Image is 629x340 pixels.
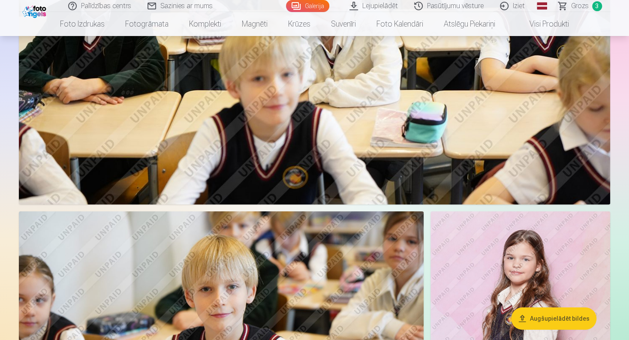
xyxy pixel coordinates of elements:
[366,12,433,36] a: Foto kalendāri
[278,12,321,36] a: Krūzes
[571,1,589,11] span: Grozs
[321,12,366,36] a: Suvenīri
[179,12,232,36] a: Komplekti
[433,12,506,36] a: Atslēgu piekariņi
[115,12,179,36] a: Fotogrāmata
[232,12,278,36] a: Magnēti
[511,307,596,330] button: Augšupielādēt bildes
[506,12,579,36] a: Visi produkti
[592,1,602,11] span: 3
[22,3,48,18] img: /fa1
[50,12,115,36] a: Foto izdrukas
